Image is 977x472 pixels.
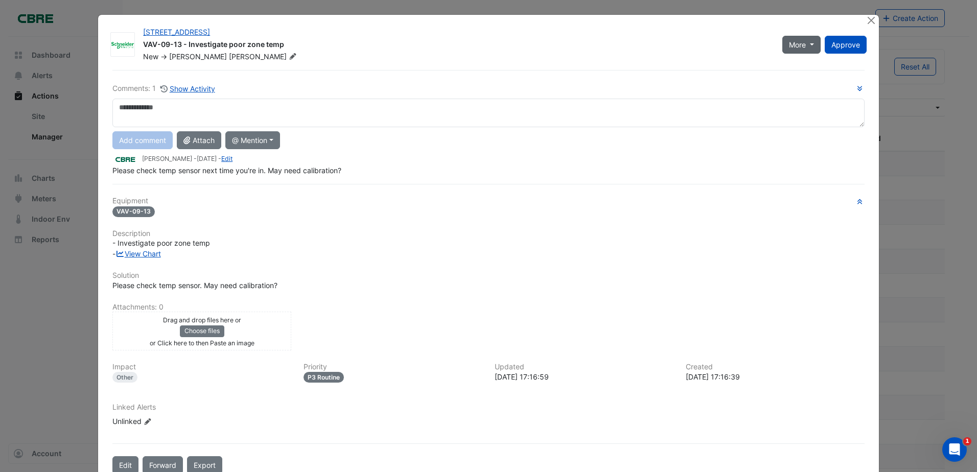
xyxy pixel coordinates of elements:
[112,206,155,217] span: VAV-09-13
[163,316,241,324] small: Drag and drop files here or
[304,372,344,383] div: P3 Routine
[942,437,967,462] iframe: Intercom live chat
[112,403,865,412] h6: Linked Alerts
[825,36,867,54] button: Approve
[112,271,865,280] h6: Solution
[495,363,673,371] h6: Updated
[144,418,151,426] fa-icon: Edit Linked Alerts
[143,39,770,52] div: VAV-09-13 - Investigate poor zone temp
[160,52,167,61] span: ->
[150,339,254,347] small: or Click here to then Paste an image
[115,249,161,258] a: View Chart
[112,197,865,205] h6: Equipment
[495,371,673,382] div: [DATE] 17:16:59
[686,363,865,371] h6: Created
[143,28,210,36] a: [STREET_ADDRESS]
[112,166,341,175] span: Please check temp sensor next time you're in. May need calibration?
[180,325,224,337] button: Choose files
[963,437,971,445] span: 1
[160,83,216,95] button: Show Activity
[789,39,806,50] span: More
[177,131,221,149] button: Attach
[229,52,298,62] span: [PERSON_NAME]
[197,155,217,162] span: 2025-09-30 17:16:59
[112,416,235,427] div: Unlinked
[782,36,821,54] button: More
[112,372,137,383] div: Other
[112,281,277,290] span: Please check temp sensor. May need calibration?
[686,371,865,382] div: [DATE] 17:16:39
[112,303,865,312] h6: Attachments: 0
[142,154,232,163] small: [PERSON_NAME] - -
[112,229,865,238] h6: Description
[169,52,227,61] span: [PERSON_NAME]
[831,40,860,49] span: Approve
[112,363,291,371] h6: Impact
[112,239,210,258] span: - Investigate poor zone temp -
[304,363,482,371] h6: Priority
[225,131,280,149] button: @ Mention
[112,154,138,165] img: CBRE Charter Hall
[111,40,134,50] img: Schneider Electric
[866,15,877,26] button: Close
[143,52,158,61] span: New
[112,83,216,95] div: Comments: 1
[221,155,232,162] a: Edit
